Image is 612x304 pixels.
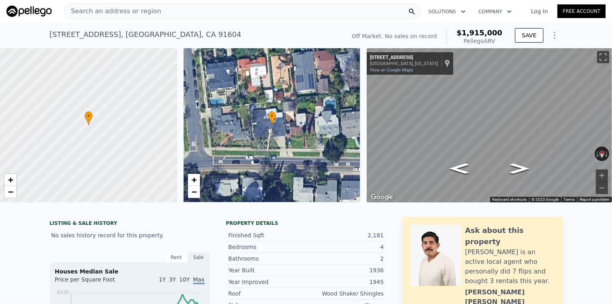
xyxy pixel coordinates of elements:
a: Log In [521,7,557,15]
span: − [191,187,196,197]
span: Search an address or region [65,6,161,16]
div: [STREET_ADDRESS] [370,55,438,61]
div: [STREET_ADDRESS] , [GEOGRAPHIC_DATA] , CA 91604 [50,29,242,40]
div: Sale [188,252,210,263]
div: LISTING & SALE HISTORY [50,220,210,228]
span: $1,915,000 [456,29,502,37]
div: Year Built [228,266,306,274]
div: Pellego ARV [456,37,502,45]
div: Bedrooms [228,243,306,251]
div: Street View [367,48,612,202]
a: Show location on map [444,59,450,68]
button: Zoom in [596,169,608,182]
div: 1936 [306,266,384,274]
span: 3Y [169,276,176,283]
div: Rent [165,252,188,263]
tspan: $936 [57,290,69,295]
a: Free Account [557,4,606,18]
div: Map [367,48,612,202]
path: Go East, Laurel Terrace Dr [501,161,537,176]
div: • [268,111,276,125]
div: Property details [226,220,386,226]
span: • [85,112,93,120]
a: Zoom in [188,174,200,186]
button: Rotate clockwise [605,147,610,161]
span: © 2025 Google [531,197,559,202]
div: Ask about this property [465,225,555,247]
button: SAVE [515,28,543,43]
div: 2 [306,255,384,263]
a: Zoom in [4,174,16,186]
button: Zoom out [596,182,608,194]
span: − [8,187,13,197]
div: Finished Sqft [228,231,306,239]
button: Reset the view [599,147,605,161]
div: No sales history record for this property. [50,228,210,243]
div: Houses Median Sale [55,267,205,275]
span: 1Y [159,276,166,283]
button: Company [472,4,518,19]
div: [GEOGRAPHIC_DATA], [US_STATE] [370,61,438,66]
span: Max [193,276,205,284]
button: Solutions [422,4,472,19]
button: Show Options [547,27,563,43]
div: Price per Square Foot [55,275,130,288]
div: Year Improved [228,278,306,286]
span: + [191,175,196,185]
div: 4 [306,243,384,251]
div: Bathrooms [228,255,306,263]
div: Off Market. No sales on record [352,32,437,40]
div: 2,181 [306,231,384,239]
div: 1945 [306,278,384,286]
button: Keyboard shortcuts [492,197,527,202]
path: Go West, Laurel Terrace Dr [441,161,477,176]
a: Zoom out [4,186,16,198]
span: 10Y [179,276,190,283]
div: [PERSON_NAME] is an active local agent who personally did 7 flips and bought 3 rentals this year. [465,247,555,286]
a: View on Google Maps [370,67,413,73]
div: Roof [228,290,306,298]
img: Google [369,192,395,202]
a: Terms (opens in new tab) [564,197,575,202]
div: • [85,111,93,125]
a: Open this area in Google Maps (opens a new window) [369,192,395,202]
a: Zoom out [188,186,200,198]
img: Pellego [6,6,52,17]
span: + [8,175,13,185]
span: • [268,112,276,120]
div: Wood Shake/ Shingles [306,290,384,298]
button: Toggle fullscreen view [597,51,609,63]
button: Rotate counterclockwise [595,147,599,161]
a: Report a problem [580,197,610,202]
